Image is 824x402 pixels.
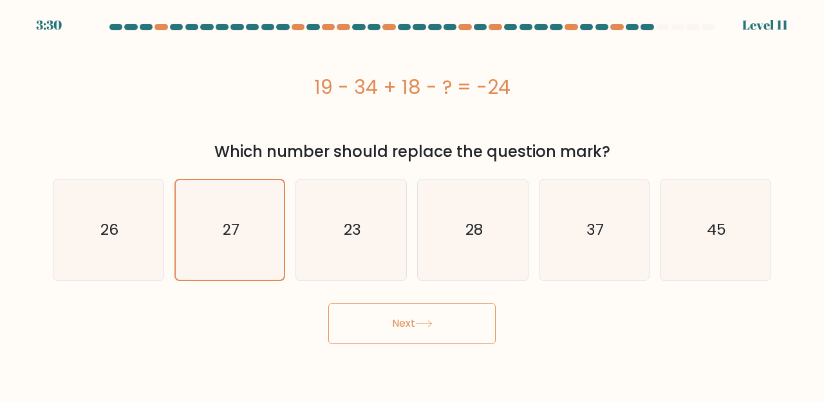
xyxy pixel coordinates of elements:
button: Next [328,303,496,344]
text: 26 [100,219,118,241]
text: 45 [707,219,726,241]
div: 19 - 34 + 18 - ? = -24 [53,73,771,102]
text: 27 [223,219,239,240]
text: 23 [344,219,361,241]
text: 37 [586,219,604,241]
text: 28 [465,219,482,241]
div: Level 11 [742,15,788,35]
div: Which number should replace the question mark? [61,140,763,163]
div: 3:30 [36,15,62,35]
